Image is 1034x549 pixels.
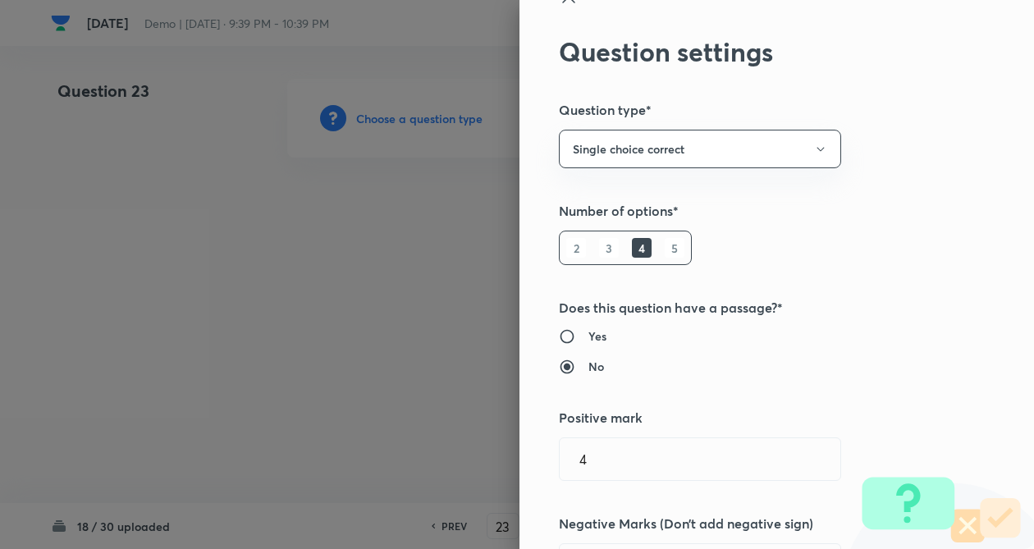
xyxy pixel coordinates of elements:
[560,438,840,480] input: Positive marks
[559,201,940,221] h5: Number of options*
[665,238,684,258] h6: 5
[559,36,940,67] h2: Question settings
[559,130,841,168] button: Single choice correct
[559,408,940,428] h5: Positive mark
[599,238,619,258] h6: 3
[559,298,940,318] h5: Does this question have a passage?*
[588,358,604,375] h6: No
[559,514,940,533] h5: Negative Marks (Don’t add negative sign)
[566,238,586,258] h6: 2
[588,327,606,345] h6: Yes
[559,100,940,120] h5: Question type*
[632,238,652,258] h6: 4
